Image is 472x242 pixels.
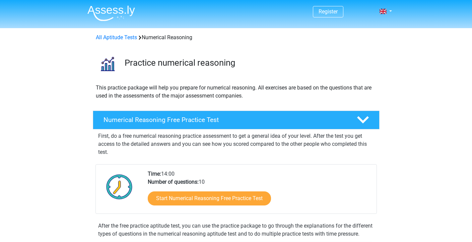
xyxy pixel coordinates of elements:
div: Numerical Reasoning [93,34,379,42]
div: 14:00 10 [143,170,376,214]
b: Time: [148,171,161,177]
img: numerical reasoning [93,50,122,78]
a: Start Numerical Reasoning Free Practice Test [148,191,271,205]
h3: Practice numerical reasoning [125,58,374,68]
a: All Aptitude Tests [96,34,137,41]
div: After the free practice aptitude test, you can use the practice package to go through the explana... [95,222,377,238]
img: Clock [103,170,136,203]
a: Numerical Reasoning Free Practice Test [90,111,382,129]
h4: Numerical Reasoning Free Practice Test [104,116,346,124]
p: This practice package will help you prepare for numerical reasoning. All exercises are based on t... [96,84,377,100]
a: Register [319,8,338,15]
p: First, do a free numerical reasoning practice assessment to get a general idea of your level. Aft... [98,132,374,156]
img: Assessly [87,5,135,21]
b: Number of questions: [148,179,199,185]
